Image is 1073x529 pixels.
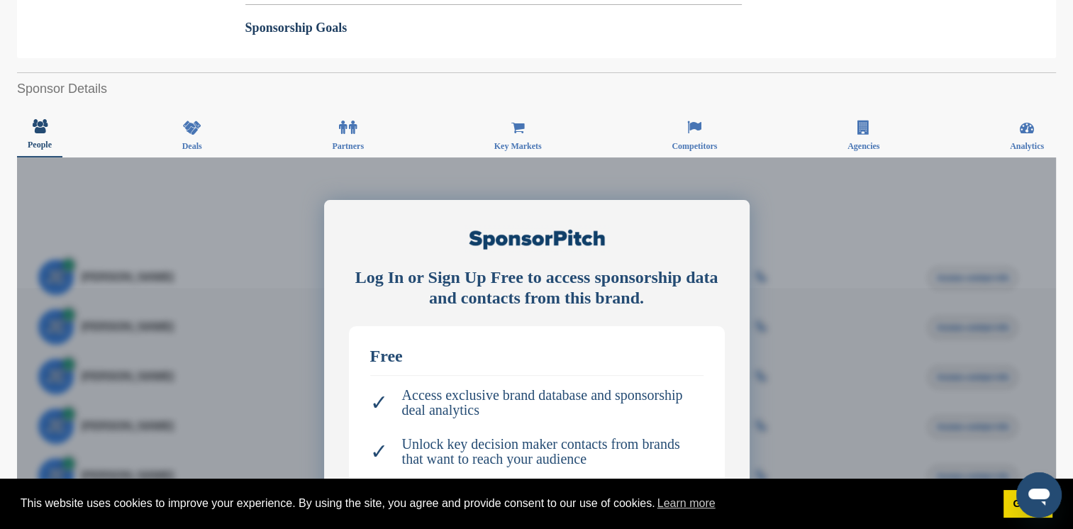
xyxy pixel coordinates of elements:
[1010,142,1044,150] span: Analytics
[370,430,704,474] li: Unlock key decision maker contacts from brands that want to reach your audience
[245,18,742,38] h2: Sponsorship Goals
[370,395,388,410] span: ✓
[349,267,725,308] div: Log In or Sign Up Free to access sponsorship data and contacts from this brand.
[1003,490,1052,518] a: dismiss cookie message
[655,493,718,514] a: learn more about cookies
[182,142,202,150] span: Deals
[17,79,1056,99] h2: Sponsor Details
[28,140,52,149] span: People
[370,444,388,459] span: ✓
[370,347,704,364] div: Free
[672,142,717,150] span: Competitors
[1016,472,1062,518] iframe: Button to launch messaging window
[21,493,992,514] span: This website uses cookies to improve your experience. By using the site, you agree and provide co...
[332,142,364,150] span: Partners
[847,142,879,150] span: Agencies
[370,381,704,425] li: Access exclusive brand database and sponsorship deal analytics
[494,142,542,150] span: Key Markets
